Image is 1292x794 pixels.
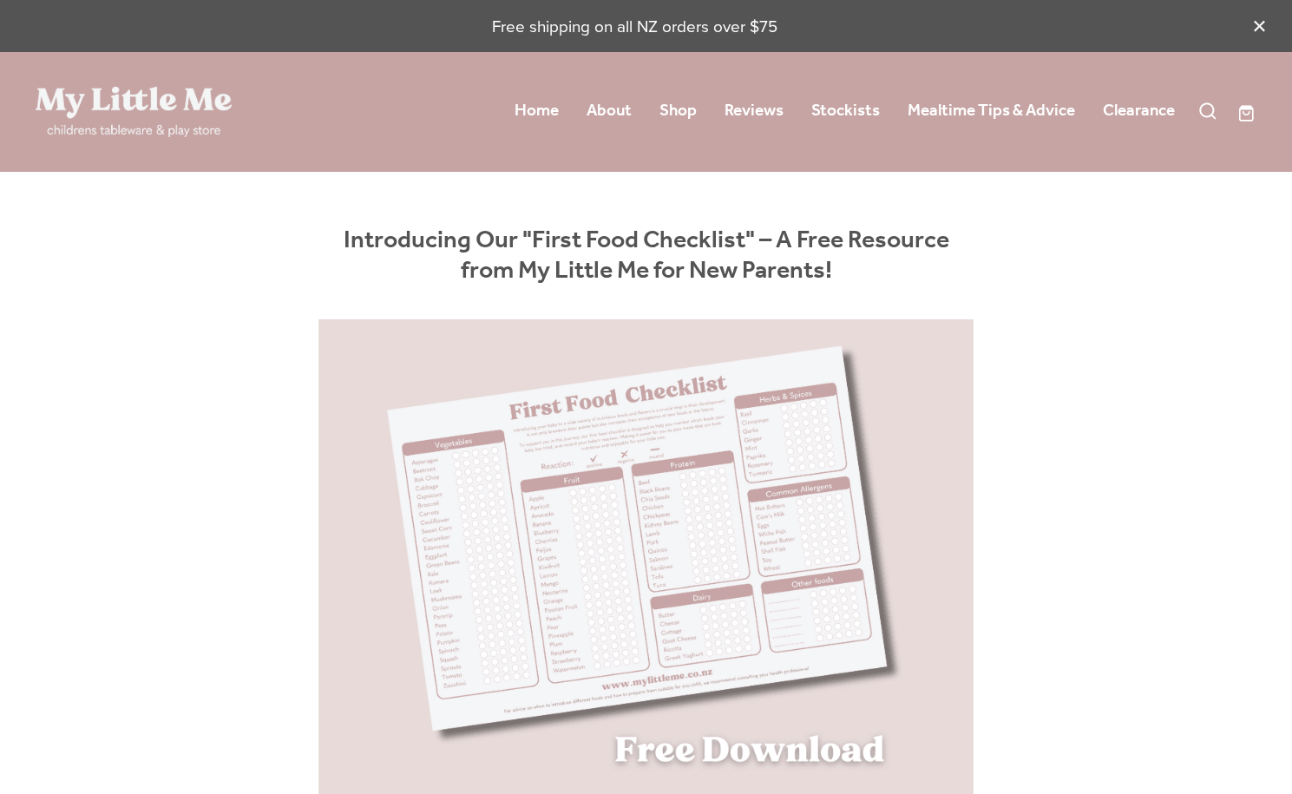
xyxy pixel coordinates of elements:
a: Reviews [725,95,784,127]
a: About [587,95,632,127]
a: My Little Me Ltd homepage [36,87,280,137]
a: Shop [659,95,697,127]
a: Stockists [811,95,880,127]
a: Clearance [1103,95,1175,127]
h3: Introducing Our "First Food Checklist" – A Free Resource from My Little Me for New Parents! [318,226,974,285]
a: Home [515,95,559,127]
a: Mealtime Tips & Advice [908,95,1075,127]
p: Free shipping on all NZ orders over $75 [36,15,1235,38]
